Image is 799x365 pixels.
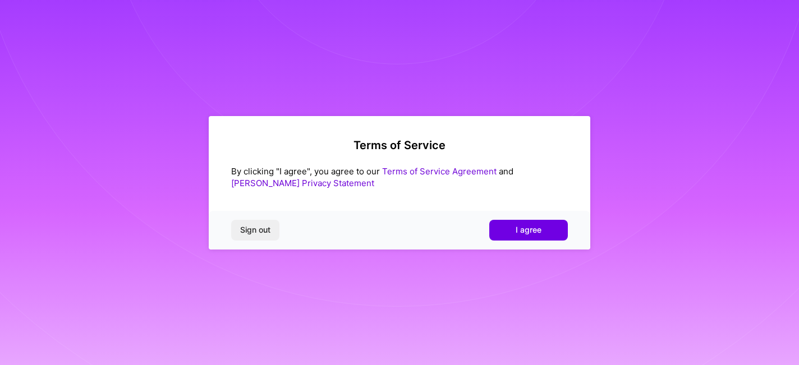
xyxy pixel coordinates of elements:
[489,220,568,240] button: I agree
[382,166,497,177] a: Terms of Service Agreement
[516,224,541,235] span: I agree
[231,138,568,152] h2: Terms of Service
[240,224,270,235] span: Sign out
[231,220,279,240] button: Sign out
[231,165,568,189] div: By clicking "I agree", you agree to our and
[231,178,374,188] a: [PERSON_NAME] Privacy Statement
